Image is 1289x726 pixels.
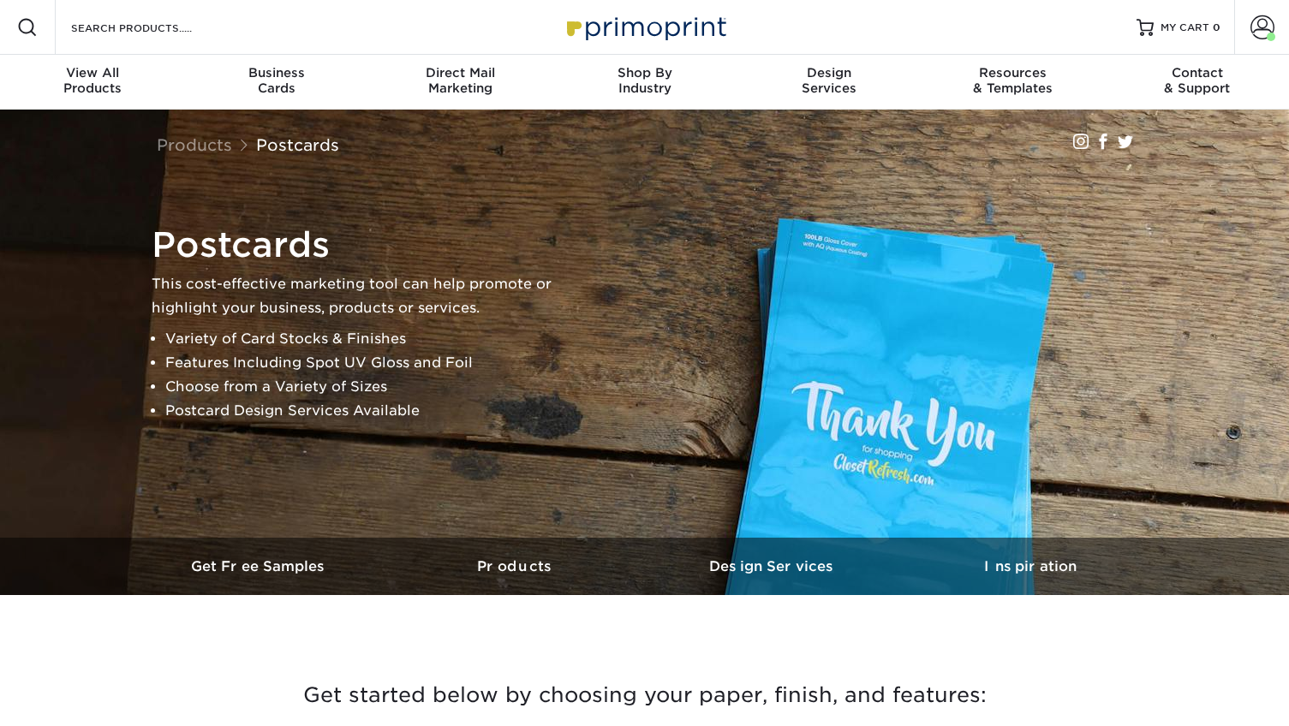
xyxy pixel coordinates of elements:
div: Cards [184,65,368,96]
span: Shop By [552,65,737,80]
a: Shop ByIndustry [552,55,737,110]
span: Resources [921,65,1105,80]
h3: Get Free Samples [131,558,388,574]
input: SEARCH PRODUCTS..... [69,17,236,38]
li: Choose from a Variety of Sizes [165,375,580,399]
h3: Products [388,558,645,574]
a: Design Services [645,538,902,595]
a: Resources& Templates [921,55,1105,110]
span: Direct Mail [368,65,552,80]
div: Marketing [368,65,552,96]
li: Postcard Design Services Available [165,399,580,423]
a: Postcards [256,135,339,154]
a: Direct MailMarketing [368,55,552,110]
img: Primoprint [559,9,731,45]
div: & Templates [921,65,1105,96]
a: Contact& Support [1105,55,1289,110]
h1: Postcards [152,224,580,265]
li: Features Including Spot UV Gloss and Foil [165,351,580,375]
li: Variety of Card Stocks & Finishes [165,327,580,351]
a: Get Free Samples [131,538,388,595]
a: Products [388,538,645,595]
h3: Inspiration [902,558,1159,574]
span: MY CART [1161,21,1209,35]
h3: Design Services [645,558,902,574]
p: This cost-effective marketing tool can help promote or highlight your business, products or servi... [152,272,580,320]
span: Contact [1105,65,1289,80]
a: Inspiration [902,538,1159,595]
span: 0 [1213,21,1220,33]
div: & Support [1105,65,1289,96]
a: BusinessCards [184,55,368,110]
a: DesignServices [737,55,921,110]
div: Industry [552,65,737,96]
div: Services [737,65,921,96]
a: Products [157,135,232,154]
span: Business [184,65,368,80]
span: Design [737,65,921,80]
